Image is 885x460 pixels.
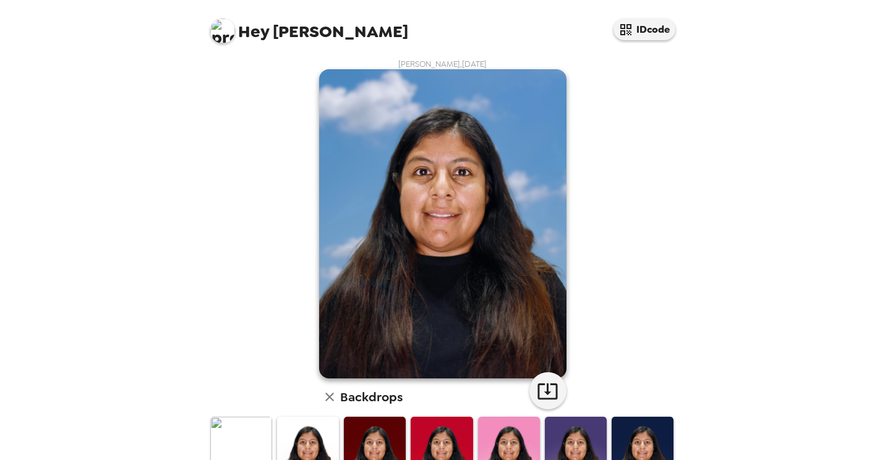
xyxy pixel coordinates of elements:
[238,20,269,43] span: Hey
[340,387,403,407] h6: Backdrops
[398,59,487,69] span: [PERSON_NAME] , [DATE]
[614,19,675,40] button: IDcode
[210,12,408,40] span: [PERSON_NAME]
[210,19,235,43] img: profile pic
[319,69,566,378] img: user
